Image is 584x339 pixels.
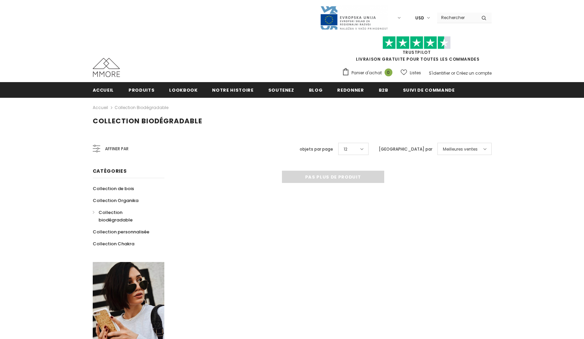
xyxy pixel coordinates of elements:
[429,70,450,76] a: S'identifier
[342,39,492,62] span: LIVRAISON GRATUITE POUR TOUTES LES COMMANDES
[93,168,127,174] span: Catégories
[403,49,431,55] a: TrustPilot
[129,82,154,97] a: Produits
[93,206,157,226] a: Collection biodégradable
[403,87,455,93] span: Suivi de commande
[456,70,492,76] a: Créez un compte
[212,87,253,93] span: Notre histoire
[379,82,388,97] a: B2B
[129,87,154,93] span: Produits
[212,82,253,97] a: Notre histoire
[342,68,396,78] a: Panier d'achat 0
[437,13,476,22] input: Search Site
[401,67,421,79] a: Listes
[300,146,333,153] label: objets par page
[379,87,388,93] span: B2B
[115,105,168,110] a: Collection biodégradable
[337,82,364,97] a: Redonner
[93,238,134,250] a: Collection Chakra
[93,197,138,204] span: Collection Organika
[415,15,424,21] span: USD
[93,87,114,93] span: Accueil
[320,5,388,30] img: Javni Razpis
[337,87,364,93] span: Redonner
[93,116,202,126] span: Collection biodégradable
[385,68,392,76] span: 0
[383,36,451,49] img: Faites confiance aux étoiles pilotes
[169,87,197,93] span: Lookbook
[105,145,129,153] span: Affiner par
[93,195,138,206] a: Collection Organika
[99,209,133,223] span: Collection biodégradable
[93,183,134,195] a: Collection de bois
[403,82,455,97] a: Suivi de commande
[93,82,114,97] a: Accueil
[351,70,382,76] span: Panier d'achat
[443,146,478,153] span: Meilleures ventes
[169,82,197,97] a: Lookbook
[93,226,149,238] a: Collection personnalisée
[320,15,388,20] a: Javni Razpis
[93,104,108,112] a: Accueil
[268,82,294,97] a: soutenez
[93,241,134,247] span: Collection Chakra
[344,146,347,153] span: 12
[309,82,323,97] a: Blog
[379,146,432,153] label: [GEOGRAPHIC_DATA] par
[93,185,134,192] span: Collection de bois
[93,58,120,77] img: Cas MMORE
[268,87,294,93] span: soutenez
[410,70,421,76] span: Listes
[93,229,149,235] span: Collection personnalisée
[451,70,455,76] span: or
[309,87,323,93] span: Blog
